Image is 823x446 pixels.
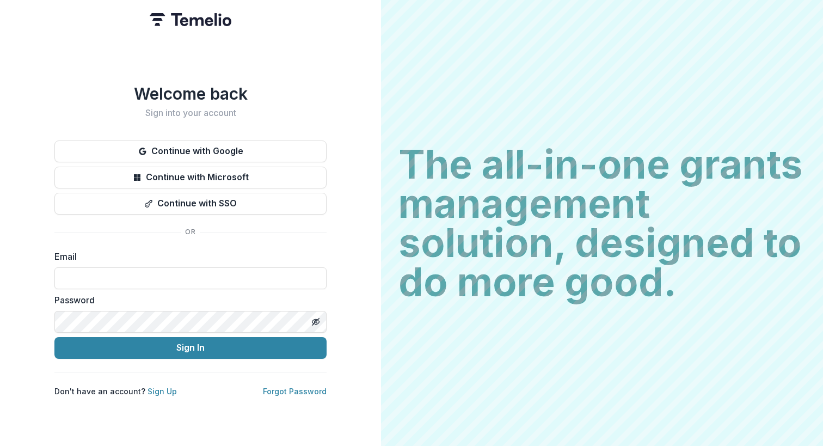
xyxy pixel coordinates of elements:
label: Password [54,294,320,307]
button: Continue with Microsoft [54,167,327,188]
button: Continue with SSO [54,193,327,215]
h1: Welcome back [54,84,327,103]
h2: Sign into your account [54,108,327,118]
a: Sign Up [148,387,177,396]
img: Temelio [150,13,231,26]
label: Email [54,250,320,263]
button: Sign In [54,337,327,359]
p: Don't have an account? [54,386,177,397]
button: Continue with Google [54,140,327,162]
button: Toggle password visibility [307,313,324,331]
a: Forgot Password [263,387,327,396]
